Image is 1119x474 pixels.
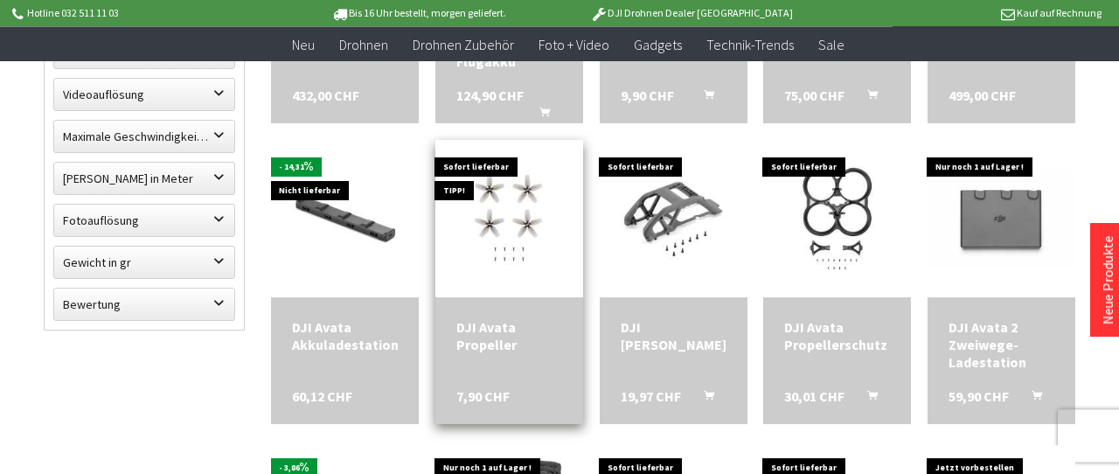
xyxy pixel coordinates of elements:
[526,26,622,62] a: Foto + Video
[949,318,1054,371] div: DJI Avata 2 Zweiwege-Ladestation
[1011,387,1053,410] button: In den Warenkorb
[634,35,682,52] span: Gadgets
[54,247,234,278] label: Gewicht in gr
[54,79,234,110] label: Videoauflösung
[456,318,562,353] a: DJI Avata Propeller 7,90 CHF
[435,160,583,278] img: DJI Avata Propeller
[292,35,315,52] span: Neu
[621,318,726,353] a: DJI [PERSON_NAME] 19,97 CHF In den Warenkorb
[846,387,888,410] button: In den Warenkorb
[949,87,1016,104] span: 499,00 CHF
[706,35,794,52] span: Technik-Trends
[456,387,510,405] span: 7,90 CHF
[806,26,857,62] a: Sale
[621,318,726,353] div: DJI [PERSON_NAME]
[818,35,844,52] span: Sale
[600,160,747,278] img: DJI Avata Oberschale
[784,87,844,104] span: 75,00 CHF
[784,318,890,353] div: DJI Avata Propellerschutz
[949,387,1009,405] span: 59,90 CHF
[683,387,725,410] button: In den Warenkorb
[518,104,560,127] button: In den Warenkorb
[621,87,674,104] span: 9,90 CHF
[280,26,327,62] a: Neu
[763,160,911,278] img: DJI Avata Propellerschutz
[622,26,694,62] a: Gadgets
[846,87,888,109] button: In den Warenkorb
[784,387,844,405] span: 30,01 CHF
[828,3,1101,24] p: Kauf auf Rechnung
[400,26,526,62] a: Drohnen Zubehör
[621,387,681,405] span: 19,97 CHF
[54,289,234,320] label: Bewertung
[555,3,828,24] p: DJI Drohnen Dealer [GEOGRAPHIC_DATA]
[1099,235,1116,324] a: Neue Produkte
[339,35,388,52] span: Drohnen
[413,35,514,52] span: Drohnen Zubehör
[694,26,806,62] a: Technik-Trends
[683,87,725,109] button: In den Warenkorb
[292,318,398,353] a: DJI Avata Akkuladestation 60,12 CHF
[928,170,1075,268] img: DJI Avata 2 Zweiwege-Ladestation
[54,163,234,194] label: Maximale Flughöhe in Meter
[327,26,400,62] a: Drohnen
[784,318,890,353] a: DJI Avata Propellerschutz 30,01 CHF In den Warenkorb
[281,3,554,24] p: Bis 16 Uhr bestellt, morgen geliefert.
[456,318,562,353] div: DJI Avata Propeller
[54,121,234,152] label: Maximale Geschwindigkeit in km/h
[292,387,352,405] span: 60,12 CHF
[292,87,359,104] span: 432,00 CHF
[949,318,1054,371] a: DJI Avata 2 Zweiwege-Ladestation 59,90 CHF In den Warenkorb
[292,318,398,353] div: DJI Avata Akkuladestation
[54,205,234,236] label: Fotoauflösung
[271,160,419,278] img: DJI Avata Akkuladestation
[456,87,524,104] span: 124,90 CHF
[539,35,609,52] span: Foto + Video
[9,3,281,24] p: Hotline 032 511 11 03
